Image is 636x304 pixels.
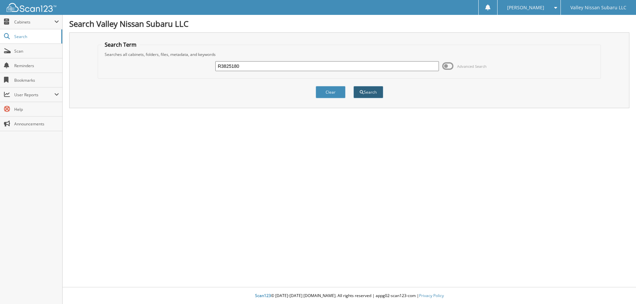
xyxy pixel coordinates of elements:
[69,18,629,29] h1: Search Valley Nissan Subaru LLC
[14,19,54,25] span: Cabinets
[457,64,487,69] span: Advanced Search
[353,86,383,98] button: Search
[14,107,59,112] span: Help
[316,86,345,98] button: Clear
[14,121,59,127] span: Announcements
[603,272,636,304] iframe: Chat Widget
[63,288,636,304] div: © [DATE]-[DATE] [DOMAIN_NAME]. All rights reserved | appg02-scan123-com |
[14,34,58,39] span: Search
[101,41,140,48] legend: Search Term
[14,48,59,54] span: Scan
[14,63,59,68] span: Reminders
[570,6,626,10] span: Valley Nissan Subaru LLC
[14,77,59,83] span: Bookmarks
[14,92,54,98] span: User Reports
[419,293,444,298] a: Privacy Policy
[507,6,544,10] span: [PERSON_NAME]
[101,52,598,57] div: Searches all cabinets, folders, files, metadata, and keywords
[255,293,271,298] span: Scan123
[7,3,56,12] img: scan123-logo-white.svg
